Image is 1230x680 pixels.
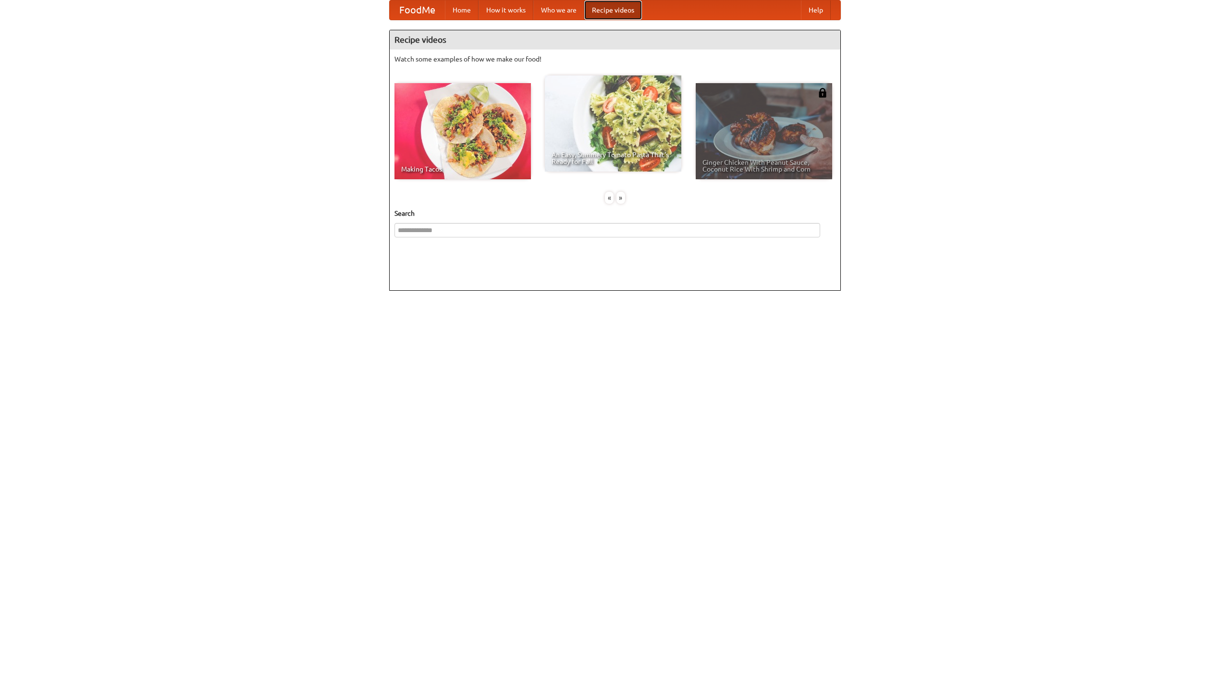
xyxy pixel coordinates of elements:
a: How it works [479,0,533,20]
span: Making Tacos [401,166,524,173]
span: An Easy, Summery Tomato Pasta That's Ready for Fall [552,151,675,165]
a: Making Tacos [394,83,531,179]
img: 483408.png [818,88,827,98]
h4: Recipe videos [390,30,840,49]
div: « [605,192,614,204]
a: Who we are [533,0,584,20]
div: » [616,192,625,204]
a: FoodMe [390,0,445,20]
h5: Search [394,209,836,218]
p: Watch some examples of how we make our food! [394,54,836,64]
a: Home [445,0,479,20]
a: An Easy, Summery Tomato Pasta That's Ready for Fall [545,75,681,172]
a: Help [801,0,831,20]
a: Recipe videos [584,0,642,20]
